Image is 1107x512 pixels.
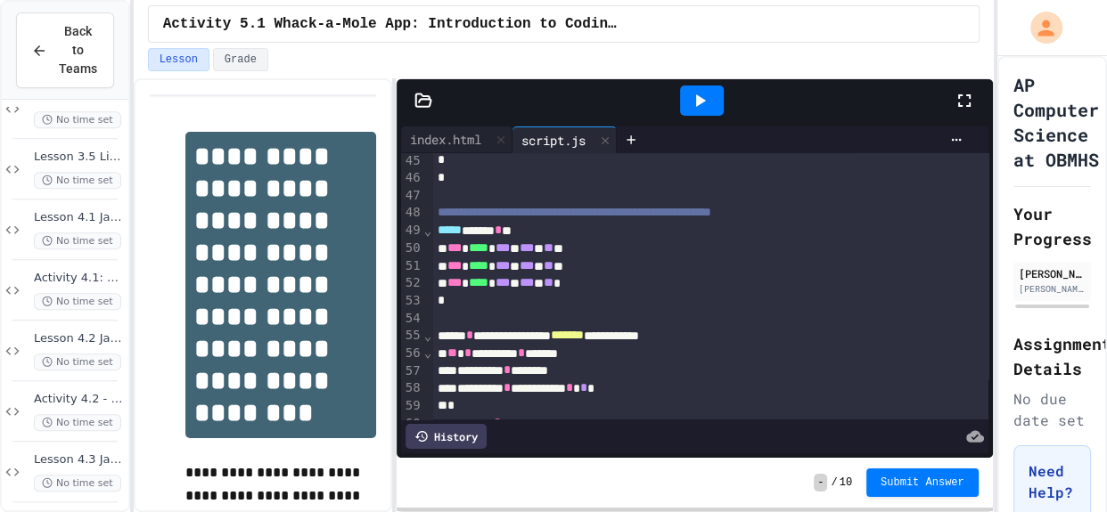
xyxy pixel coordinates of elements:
div: 47 [401,187,423,205]
div: [PERSON_NAME][EMAIL_ADDRESS][PERSON_NAME][DOMAIN_NAME] [1019,282,1086,296]
div: 54 [401,310,423,328]
div: index.html [401,130,490,149]
div: 55 [401,327,423,345]
div: No due date set [1013,388,1091,431]
div: 60 [401,415,423,433]
button: Grade [213,48,268,71]
div: 46 [401,169,423,187]
span: 10 [840,475,852,490]
span: No time set [34,414,121,431]
div: 57 [401,362,423,380]
div: My Account [1012,7,1067,48]
span: Submit Answer [881,475,964,490]
span: Activity 4.1: Theater Admission App [34,271,125,286]
span: Back to Teams [58,22,99,78]
h3: Need Help? [1029,460,1076,503]
div: [PERSON_NAME] [1019,265,1086,281]
span: No time set [34,172,121,189]
button: Lesson [148,48,209,71]
div: index.html [401,126,512,153]
h2: Assignment Details [1013,331,1091,381]
span: No time set [34,232,121,249]
div: 58 [401,379,423,397]
span: No time set [34,111,121,128]
h1: AP Computer Science at OBMHS [1013,72,1099,172]
span: No time set [34,475,121,492]
div: 51 [401,257,423,275]
span: Fold line [423,345,432,360]
div: 53 [401,292,423,310]
span: / [831,475,837,490]
span: Lesson 4.2 JavaScript Loops (Iteration) [34,331,125,346]
div: 56 [401,345,423,362]
div: 45 [401,152,423,170]
div: 48 [401,204,423,222]
h2: Your Progress [1013,201,1091,251]
div: History [406,424,487,449]
span: - [814,474,827,492]
div: 49 [401,222,423,240]
button: Submit Answer [866,468,979,497]
span: Activity 5.1 Whack-a-Mole App: Introduction to Coding a Complete Create Performance Task [163,13,619,35]
div: 59 [401,397,423,415]
span: Fold line [423,329,432,343]
div: 52 [401,274,423,292]
span: No time set [34,293,121,310]
span: Lesson 4.1 JavaScript Conditional Statements [34,210,125,225]
span: Lesson 3.5 Line-by-Line Explanation of Animation Virtual Aquarium [34,150,125,165]
div: script.js [512,126,617,153]
span: Fold line [423,223,432,238]
div: script.js [512,131,594,150]
span: No time set [34,354,121,370]
div: 50 [401,240,423,257]
span: Activity 4.2 - Thermostat App Create Variables and Conditionals [34,392,125,407]
button: Back to Teams [16,12,114,88]
span: Lesson 4.3 JavaScript Errors [34,452,125,467]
